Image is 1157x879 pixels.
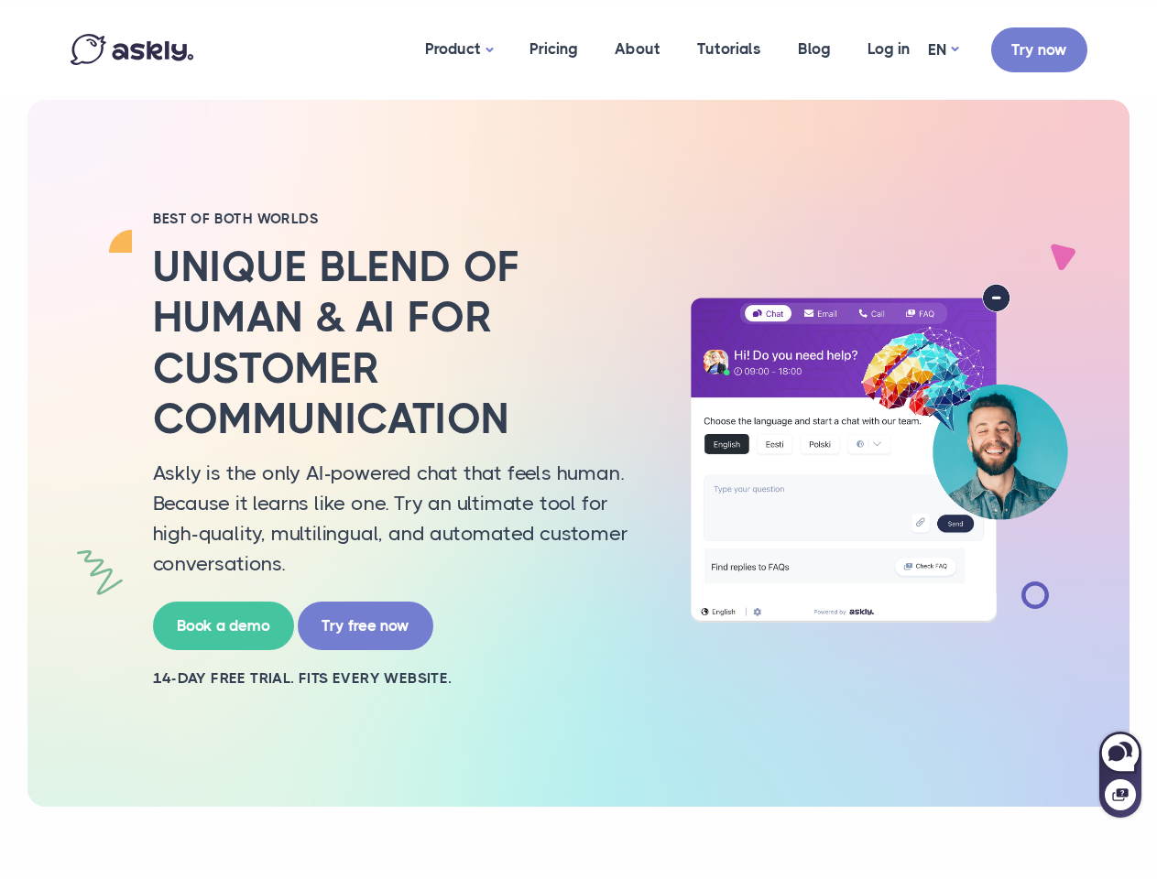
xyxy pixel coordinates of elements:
iframe: Askly chat [1097,728,1143,819]
a: Log in [849,5,928,93]
a: EN [928,37,958,63]
img: Askly [71,34,193,65]
a: Try now [991,27,1087,72]
h2: Unique blend of human & AI for customer communication [153,242,648,444]
p: Askly is the only AI-powered chat that feels human. Because it learns like one. Try an ultimate t... [153,458,648,579]
a: Book a demo [153,602,294,650]
a: Pricing [511,5,596,93]
img: AI multilingual chat [675,284,1083,622]
a: Tutorials [679,5,780,93]
h2: BEST OF BOTH WORLDS [153,210,648,228]
a: Blog [780,5,849,93]
a: About [596,5,679,93]
a: Try free now [298,602,433,650]
h2: 14-day free trial. Fits every website. [153,668,648,689]
a: Product [407,5,511,95]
